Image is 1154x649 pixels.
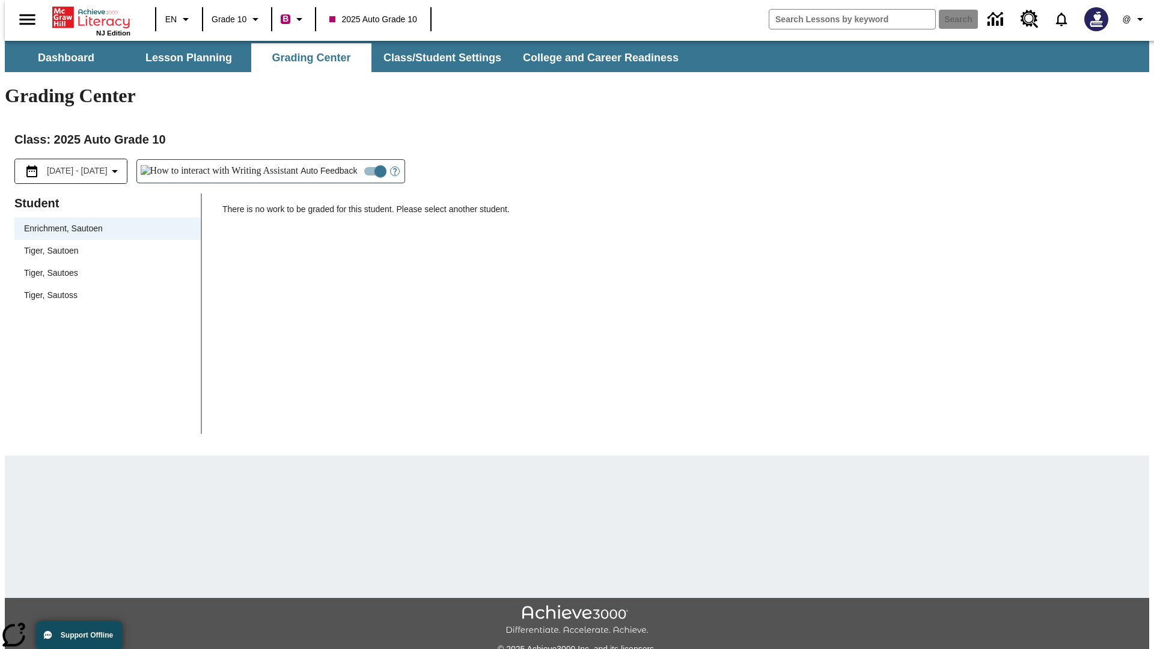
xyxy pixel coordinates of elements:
[24,289,191,302] span: Tiger, Sautoss
[212,13,246,26] span: Grade 10
[14,193,201,213] p: Student
[1077,4,1116,35] button: Select a new avatar
[52,4,130,37] div: Home
[10,2,45,37] button: Open side menu
[301,165,357,177] span: Auto Feedback
[5,41,1149,72] div: SubNavbar
[14,130,1140,149] h2: Class : 2025 Auto Grade 10
[52,5,130,29] a: Home
[5,43,689,72] div: SubNavbar
[129,43,249,72] button: Lesson Planning
[141,165,299,177] img: How to interact with Writing Assistant
[36,621,123,649] button: Support Offline
[14,240,201,262] div: Tiger, Sautoen
[513,43,688,72] button: College and Career Readiness
[1116,8,1154,30] button: Profile/Settings
[24,267,191,279] span: Tiger, Sautoes
[1046,4,1077,35] a: Notifications
[329,13,417,26] span: 2025 Auto Grade 10
[14,218,201,240] div: Enrichment, Sautoen
[14,284,201,306] div: Tiger, Sautoss
[24,222,191,235] span: Enrichment, Sautoen
[505,605,649,636] img: Achieve3000 Differentiate Accelerate Achieve
[108,164,122,178] svg: Collapse Date Range Filter
[207,8,267,30] button: Grade: Grade 10, Select a grade
[385,160,405,183] button: Open Help for Writing Assistant
[1013,3,1046,35] a: Resource Center, Will open in new tab
[5,85,1149,107] h1: Grading Center
[61,631,113,639] span: Support Offline
[14,262,201,284] div: Tiger, Sautoes
[24,245,191,257] span: Tiger, Sautoen
[6,43,126,72] button: Dashboard
[47,165,108,177] span: [DATE] - [DATE]
[276,8,311,30] button: Boost Class color is violet red. Change class color
[1084,7,1108,31] img: Avatar
[165,13,177,26] span: EN
[20,164,122,178] button: Select the date range menu item
[222,203,1140,225] p: There is no work to be graded for this student. Please select another student.
[282,11,288,26] span: B
[96,29,130,37] span: NJ Edition
[251,43,371,72] button: Grading Center
[1122,13,1131,26] span: @
[980,3,1013,36] a: Data Center
[160,8,198,30] button: Language: EN, Select a language
[374,43,511,72] button: Class/Student Settings
[769,10,935,29] input: search field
